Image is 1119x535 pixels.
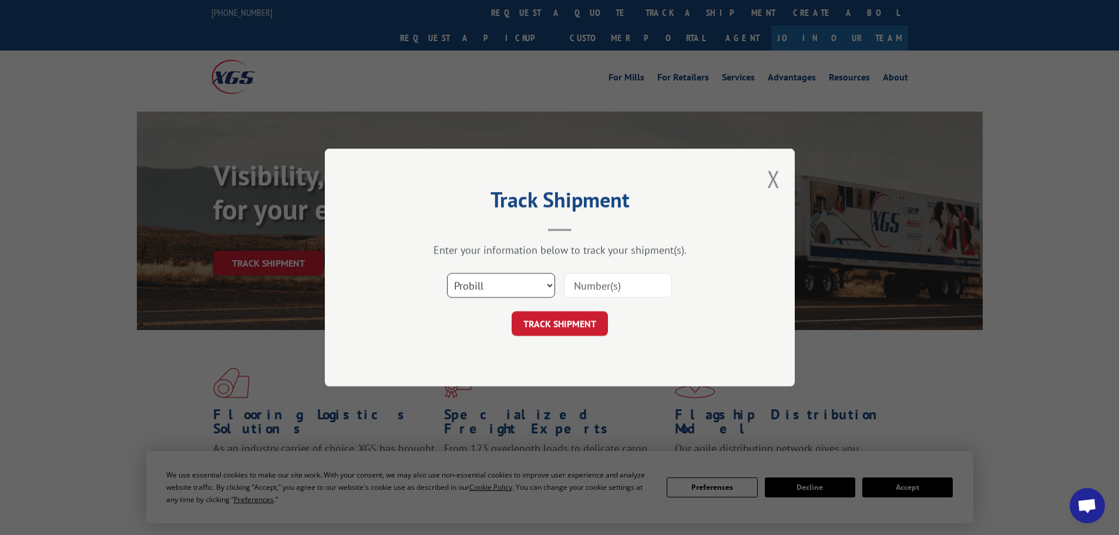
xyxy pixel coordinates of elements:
[384,243,736,257] div: Enter your information below to track your shipment(s).
[564,273,672,298] input: Number(s)
[1070,488,1105,523] a: Open chat
[767,163,780,194] button: Close modal
[384,191,736,214] h2: Track Shipment
[512,311,608,336] button: TRACK SHIPMENT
